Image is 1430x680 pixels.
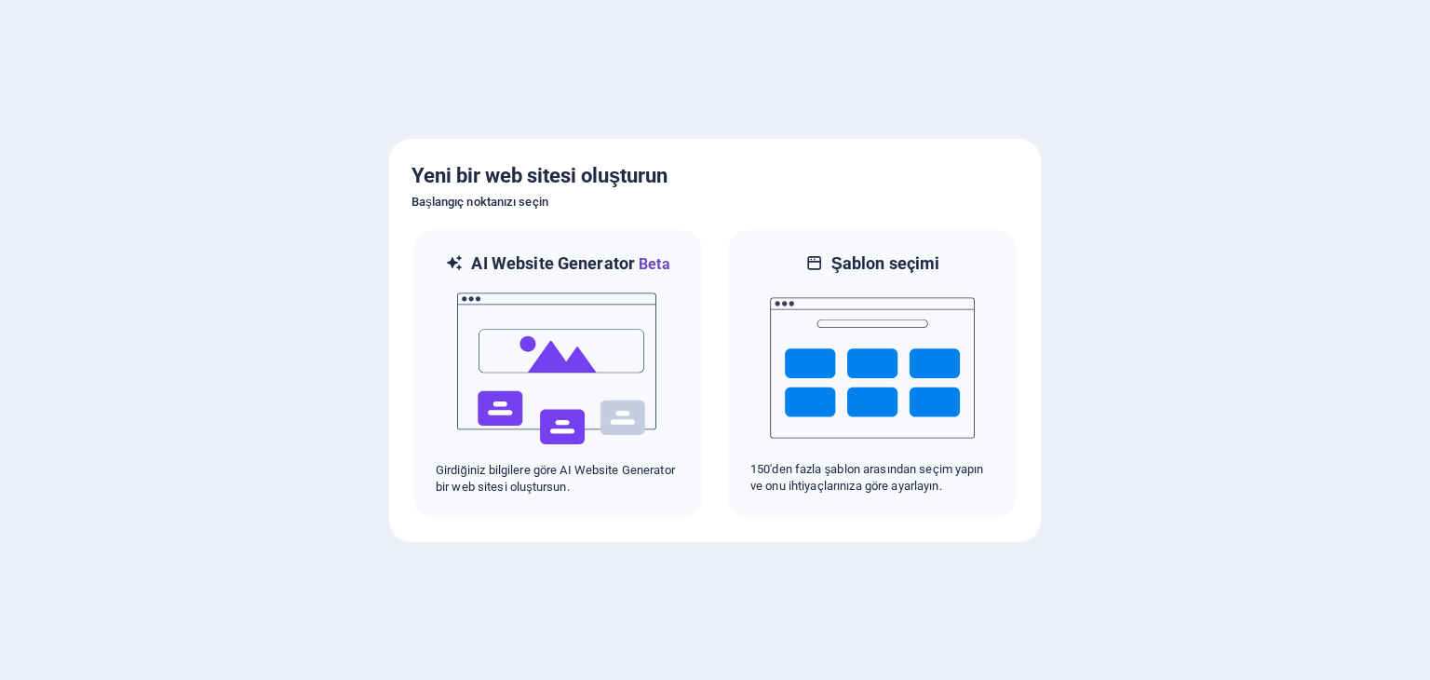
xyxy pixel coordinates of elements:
[411,191,1019,213] h6: Başlangıç noktanızı seçin
[411,161,1019,191] h5: Yeni bir web sitesi oluşturun
[831,252,940,275] h6: Şablon seçimi
[455,276,660,462] img: ai
[436,462,680,496] p: Girdiğiniz bilgilere göre AI Website Generator bir web sitesi oluştursun.
[471,252,669,276] h6: AI Website Generator
[411,228,704,520] div: AI Website GeneratorBetaaiGirdiğiniz bilgilere göre AI Website Generator bir web sitesi oluştursun.
[750,461,994,495] p: 150'den fazla şablon arasından seçim yapın ve onu ihtiyaçlarınıza göre ayarlayın.
[726,228,1019,520] div: Şablon seçimi150'den fazla şablon arasından seçim yapın ve onu ihtiyaçlarınıza göre ayarlayın.
[635,255,670,273] span: Beta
